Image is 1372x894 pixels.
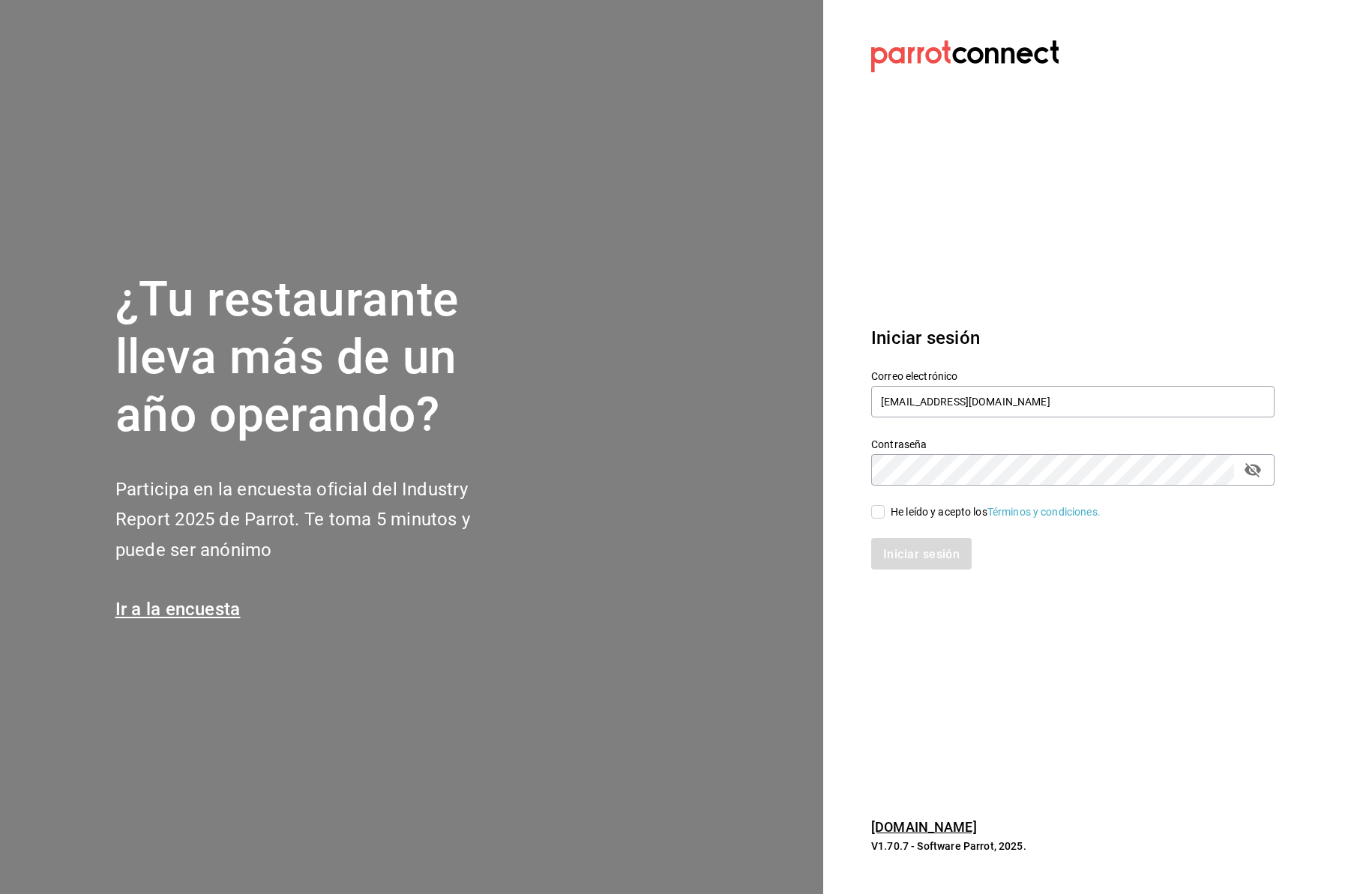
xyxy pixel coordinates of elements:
font: V1.70.7 - Software Parrot, 2025. [871,840,1026,852]
button: campo de contraseña [1240,457,1266,483]
font: Iniciar sesión [871,327,980,348]
a: Ir a la encuesta [115,599,241,620]
font: He leído y acepto los [891,506,987,518]
a: [DOMAIN_NAME] [871,819,977,835]
font: ¿Tu restaurante lleva más de un año operando? [115,271,459,443]
input: Ingresa tu correo electrónico [871,386,1275,417]
font: Participa en la encuesta oficial del Industry Report 2025 de Parrot. Te toma 5 minutos y puede se... [115,479,470,561]
font: Correo electrónico [871,370,957,382]
font: Contraseña [871,438,927,450]
a: Términos y condiciones. [987,506,1101,518]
